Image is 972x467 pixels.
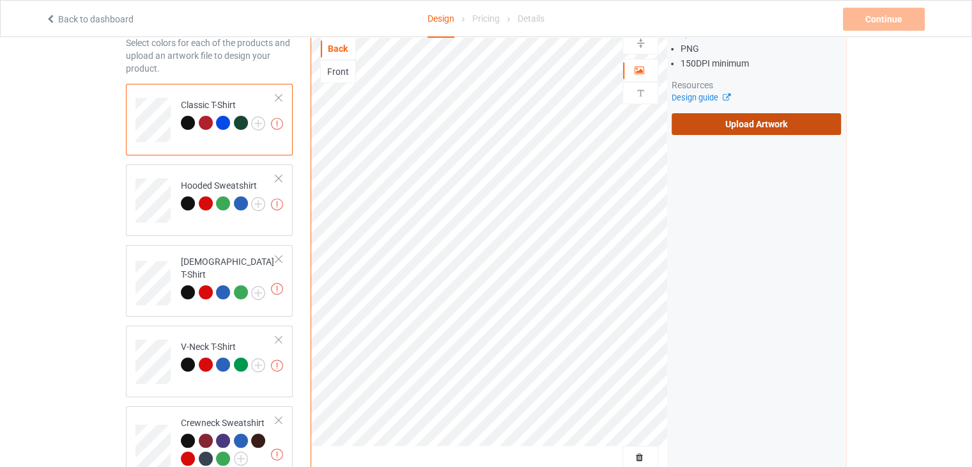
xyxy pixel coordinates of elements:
img: svg+xml;base64,PD94bWwgdmVyc2lvbj0iMS4wIiBlbmNvZGluZz0iVVRGLTgiPz4KPHN2ZyB3aWR0aD0iMjJweCIgaGVpZ2... [251,116,265,131]
div: Resources [672,79,841,91]
a: Design guide [672,93,730,102]
img: exclamation icon [271,360,283,372]
img: svg+xml;base64,PD94bWwgdmVyc2lvbj0iMS4wIiBlbmNvZGluZz0iVVRGLTgiPz4KPHN2ZyB3aWR0aD0iMjJweCIgaGVpZ2... [251,358,265,372]
img: svg+xml;base64,PD94bWwgdmVyc2lvbj0iMS4wIiBlbmNvZGluZz0iVVRGLTgiPz4KPHN2ZyB3aWR0aD0iMjJweCIgaGVpZ2... [251,286,265,300]
li: 150 DPI minimum [681,57,841,70]
a: Back to dashboard [45,14,134,24]
img: svg+xml;base64,PD94bWwgdmVyc2lvbj0iMS4wIiBlbmNvZGluZz0iVVRGLTgiPz4KPHN2ZyB3aWR0aD0iMjJweCIgaGVpZ2... [251,197,265,211]
div: Classic T-Shirt [126,84,293,155]
label: Upload Artwork [672,113,841,135]
img: svg%3E%0A [635,87,647,99]
img: exclamation icon [271,118,283,130]
div: V-Neck T-Shirt [126,326,293,397]
div: V-Neck T-Shirt [181,340,265,371]
div: Hooded Sweatshirt [126,164,293,236]
div: [DEMOGRAPHIC_DATA] T-Shirt [181,255,276,299]
div: [DEMOGRAPHIC_DATA] T-Shirt [126,245,293,317]
img: svg%3E%0A [635,37,647,49]
img: exclamation icon [271,448,283,461]
div: Crewneck Sweatshirt [181,416,276,464]
img: svg+xml;base64,PD94bWwgdmVyc2lvbj0iMS4wIiBlbmNvZGluZz0iVVRGLTgiPz4KPHN2ZyB3aWR0aD0iMjJweCIgaGVpZ2... [234,452,248,466]
img: exclamation icon [271,198,283,210]
div: Front [321,65,355,78]
img: exclamation icon [271,283,283,295]
div: Details [518,1,544,36]
li: PNG [681,42,841,55]
div: Pricing [472,1,500,36]
div: Select colors for each of the products and upload an artwork file to design your product. [126,36,293,75]
div: Hooded Sweatshirt [181,179,265,210]
div: Classic T-Shirt [181,99,265,129]
div: Design [428,1,454,38]
div: Back [321,42,355,55]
